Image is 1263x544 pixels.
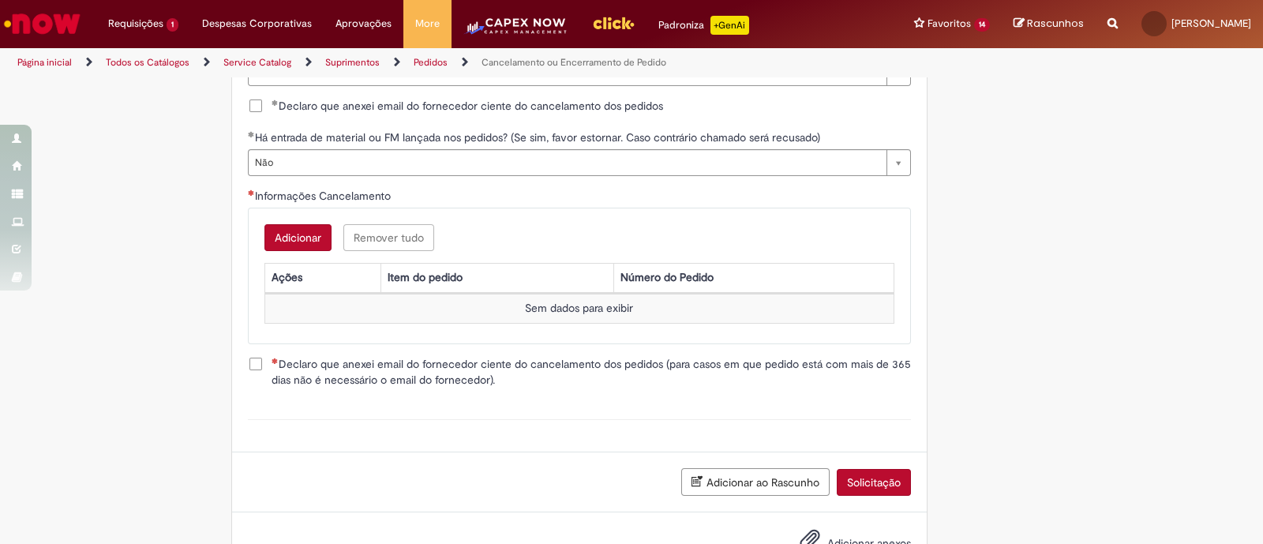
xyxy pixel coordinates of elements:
[415,16,440,32] span: More
[248,189,255,196] span: Necessários
[272,356,911,388] span: Declaro que anexei email do fornecedor ciente do cancelamento dos pedidos (para casos em que pedi...
[202,16,312,32] span: Despesas Corporativas
[106,56,189,69] a: Todos os Catálogos
[255,130,823,144] span: Há entrada de material ou FM lançada nos pedidos? (Se sim, favor estornar. Caso contrário chamado...
[264,264,380,293] th: Ações
[335,16,392,32] span: Aprovações
[463,16,568,47] img: CapexLogo5.png
[658,16,749,35] div: Padroniza
[613,264,894,293] th: Número do Pedido
[1027,16,1084,31] span: Rascunhos
[272,358,279,364] span: Necessários
[255,189,394,203] span: Informações Cancelamento
[837,469,911,496] button: Solicitação
[272,98,663,114] span: Declaro que anexei email do fornecedor ciente do cancelamento dos pedidos
[710,16,749,35] p: +GenAi
[17,56,72,69] a: Página inicial
[272,99,279,106] span: Obrigatório Preenchido
[108,16,163,32] span: Requisições
[681,468,830,496] button: Adicionar ao Rascunho
[264,295,894,324] td: Sem dados para exibir
[248,131,255,137] span: Obrigatório Preenchido
[974,18,990,32] span: 14
[1014,17,1084,32] a: Rascunhos
[592,11,635,35] img: click_logo_yellow_360x200.png
[928,16,971,32] span: Favoritos
[325,56,380,69] a: Suprimentos
[482,56,666,69] a: Cancelamento ou Encerramento de Pedido
[264,224,332,251] button: Add a row for Informações Cancelamento
[2,8,83,39] img: ServiceNow
[12,48,830,77] ul: Trilhas de página
[255,150,879,175] span: Não
[1171,17,1251,30] span: [PERSON_NAME]
[167,18,178,32] span: 1
[381,264,614,293] th: Item do pedido
[414,56,448,69] a: Pedidos
[223,56,291,69] a: Service Catalog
